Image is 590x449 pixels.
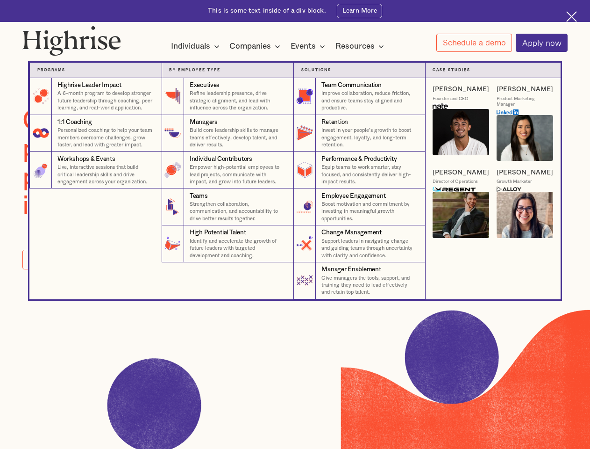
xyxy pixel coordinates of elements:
strong: Case Studies [433,68,470,72]
p: Support leaders in navigating change and guiding teams through uncertainty with clarity and confi... [321,238,417,259]
div: Founder and CEO [433,96,469,102]
div: High Potential Talent [190,228,246,237]
p: Boost motivation and commitment by investing in meaningful growth opportunities. [321,201,417,222]
a: Learn More [337,4,382,18]
div: Teams [190,192,208,201]
div: Workshops & Events [57,155,115,164]
a: Change ManagementSupport leaders in navigating change and guiding teams through uncertainty with ... [293,225,425,262]
a: High Potential TalentIdentify and accelerate the growth of future leaders with targeted developme... [162,225,293,262]
div: Companies [229,41,271,52]
p: Personalized coaching to help your team members overcome challenges, grow faster, and lead with g... [57,127,154,148]
div: Events [291,41,316,52]
a: Individual ContributorsEmpower high-potential employees to lead projects, communicate with impact... [162,152,293,188]
div: Resources [335,41,375,52]
a: Employee EngagementBoost motivation and commitment by investing in meaningful growth opportunities. [293,188,425,225]
a: 1:1 CoachingPersonalized coaching to help your team members overcome challenges, grow faster, and... [29,115,161,152]
div: Director of Operations [433,179,478,185]
p: Equip teams to work smarter, stay focused, and consistently deliver high-impact results. [321,164,417,185]
div: Managers [190,118,218,127]
div: 1:1 Coaching [57,118,92,127]
div: Individuals [171,41,210,52]
div: Individual Contributors [190,155,252,164]
a: TeamsStrengthen collaboration, communication, and accountability to drive better results together. [162,188,293,225]
p: Strengthen collaboration, communication, and accountability to drive better results together. [190,201,286,222]
p: Empower high-potential employees to lead projects, communicate with impact, and grow into future ... [190,164,286,185]
a: Apply now [516,34,568,52]
img: Cross icon [566,11,577,22]
div: Performance & Productivity [321,155,397,164]
div: Individuals [171,41,222,52]
p: Identify and accelerate the growth of future leaders with targeted development and coaching. [190,238,286,259]
div: Manager Enablement [321,265,381,274]
a: [PERSON_NAME] [433,85,489,94]
div: Employee Engagement [321,192,385,201]
a: RetentionInvest in your people’s growth to boost engagement, loyalty, and long-term retention. [293,115,425,152]
p: Live, interactive sessions that build critical leadership skills and drive engagement across your... [57,164,154,185]
p: Invest in your people’s growth to boost engagement, loyalty, and long-term retention. [321,127,417,148]
strong: By Employee Type [169,68,220,72]
a: ExecutivesRefine leadership presence, drive strategic alignment, and lead with influence across t... [162,78,293,115]
div: Team Communication [321,81,381,90]
a: Highrise Leader ImpactA 6-month program to develop stronger future leadership through coaching, p... [29,78,161,115]
strong: Programs [37,68,65,72]
p: Give managers the tools, support, and training they need to lead effectively and retain top talent. [321,275,417,296]
a: [PERSON_NAME] [497,168,553,177]
div: Highrise Leader Impact [57,81,121,90]
div: Change Management [321,228,381,237]
p: A 6-month program to develop stronger future leadership through coaching, peer learning, and real... [57,90,154,111]
p: Refine leadership presence, drive strategic alignment, and lead with influence across the organiz... [190,90,286,111]
div: This is some text inside of a div block. [208,7,326,15]
div: Events [291,41,328,52]
a: Manager EnablementGive managers the tools, support, and training they need to lead effectively an... [293,262,425,299]
p: Build core leadership skills to manage teams effectively, develop talent, and deliver results. [190,127,286,148]
div: Growth Marketer [497,179,532,185]
a: Team CommunicationImprove collaboration, reduce friction, and ensure teams stay aligned and produ... [293,78,425,115]
img: Highrise logo [22,26,121,56]
a: [PERSON_NAME] [497,85,553,94]
p: Improve collaboration, reduce friction, and ensure teams stay aligned and productive. [321,90,417,111]
strong: Solutions [301,68,331,72]
div: Companies [229,41,283,52]
a: [PERSON_NAME] [433,168,489,177]
a: Schedule a demo [436,34,512,52]
div: Resources [335,41,387,52]
a: Workshops & EventsLive, interactive sessions that build critical leadership skills and drive enga... [29,152,161,188]
nav: Companies [14,48,575,299]
a: Performance & ProductivityEquip teams to work smarter, stay focused, and consistently deliver hig... [293,152,425,188]
div: Product Marketing Manager [497,96,553,108]
a: ManagersBuild core leadership skills to manage teams effectively, develop talent, and deliver res... [162,115,293,152]
div: Executives [190,81,220,90]
div: Retention [321,118,348,127]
